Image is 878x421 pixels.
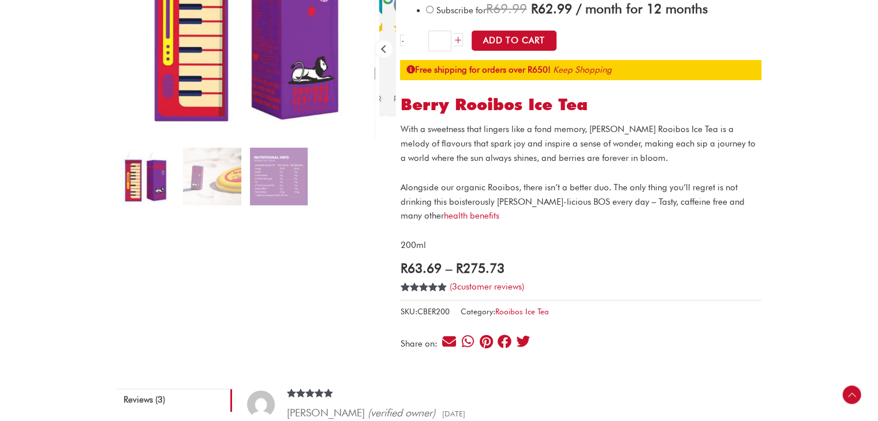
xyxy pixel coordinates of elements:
span: Rated out of 5 [287,389,334,419]
div: Share on twitter [515,334,531,349]
div: Share on pinterest [479,334,494,349]
div: Previous review [375,40,393,58]
img: Google [394,22,403,32]
a: - [400,35,404,46]
span: / month for 12 months [576,1,707,16]
div: Share on whatsapp [460,334,476,349]
bdi: 63.69 [400,260,441,276]
p: 200ml [400,238,761,253]
span: 3 [451,281,457,292]
a: Reviews (3) [117,389,232,412]
input: Product quantity [428,31,451,51]
time: [DATE] [438,409,465,418]
div: Share on email [442,334,457,349]
span: R [530,1,537,16]
a: health benefits [443,210,499,221]
span: R [485,1,492,16]
span: CBER200 [417,307,449,316]
em: (verified owner) [368,407,435,419]
span: – [445,260,451,276]
span: Rated out of 5 based on customer ratings [400,283,447,330]
div: Share on: [400,340,441,348]
span: 3 [400,283,405,305]
a: (3customer reviews) [449,281,524,292]
span: Subscribe for [436,5,707,16]
span: Read more [394,94,437,105]
img: berry rooibos ice tea [117,148,174,205]
span: R [400,260,407,276]
strong: [PERSON_NAME] [287,407,365,419]
input: Subscribe for / month for 12 months [426,6,434,13]
p: Alongside our organic Rooibos, there isn’t a better duo. The only thing you’ll regret is not drin... [400,181,761,223]
div: Share on facebook [497,334,513,349]
span: 69.99 [485,1,526,16]
strong: Free shipping for orders over R650! [406,65,550,75]
span: 62.99 [530,1,571,16]
a: Rooibos Ice Tea [495,307,548,316]
button: Add to Cart [472,31,556,51]
img: Berry-2 [183,148,241,205]
p: With a sweetness that lingers like a fond memory, [PERSON_NAME] Rooibos Ice Tea is a melody of fl... [400,122,761,165]
span: R [455,260,462,276]
h1: Berry Rooibos Ice Tea [400,95,761,115]
img: Berry Rooibos Ice Tea - Image 3 [250,148,308,205]
span: Category: [460,305,548,319]
bdi: 275.73 [455,260,504,276]
span: SKU: [400,305,449,319]
a: Keep Shopping [552,65,611,75]
a: + [454,33,463,46]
